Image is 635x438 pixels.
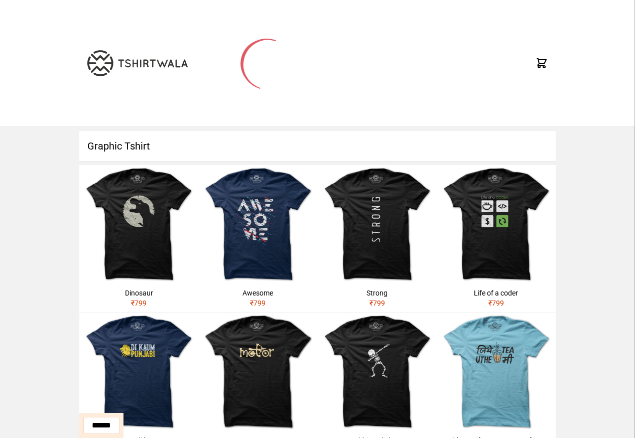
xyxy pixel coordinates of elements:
span: ₹ 799 [369,299,385,307]
div: Strong [322,288,433,298]
img: life-of-a-coder.jpg [437,165,556,284]
span: ₹ 799 [131,299,147,307]
img: motor.jpg [198,313,317,431]
img: TW-LOGO-400-104.png [87,50,188,76]
span: ₹ 799 [488,299,504,307]
a: Life of a coder₹799 [437,165,556,312]
img: awesome.jpg [198,165,317,284]
div: Awesome [202,288,313,298]
span: ₹ 799 [250,299,266,307]
div: Life of a coder [441,288,552,298]
a: Strong₹799 [318,165,437,312]
div: Dinosaur [83,288,194,298]
img: strong.jpg [318,165,437,284]
h1: Graphic Tshirt [79,131,556,161]
img: shera-di-kaum-punjabi-1.jpg [79,313,198,431]
img: jithe-tea-uthe-me.jpg [437,313,556,431]
a: Awesome₹799 [198,165,317,312]
a: Dinosaur₹799 [79,165,198,312]
img: skeleton-dabbing.jpg [318,313,437,431]
img: dinosaur.jpg [79,165,198,284]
